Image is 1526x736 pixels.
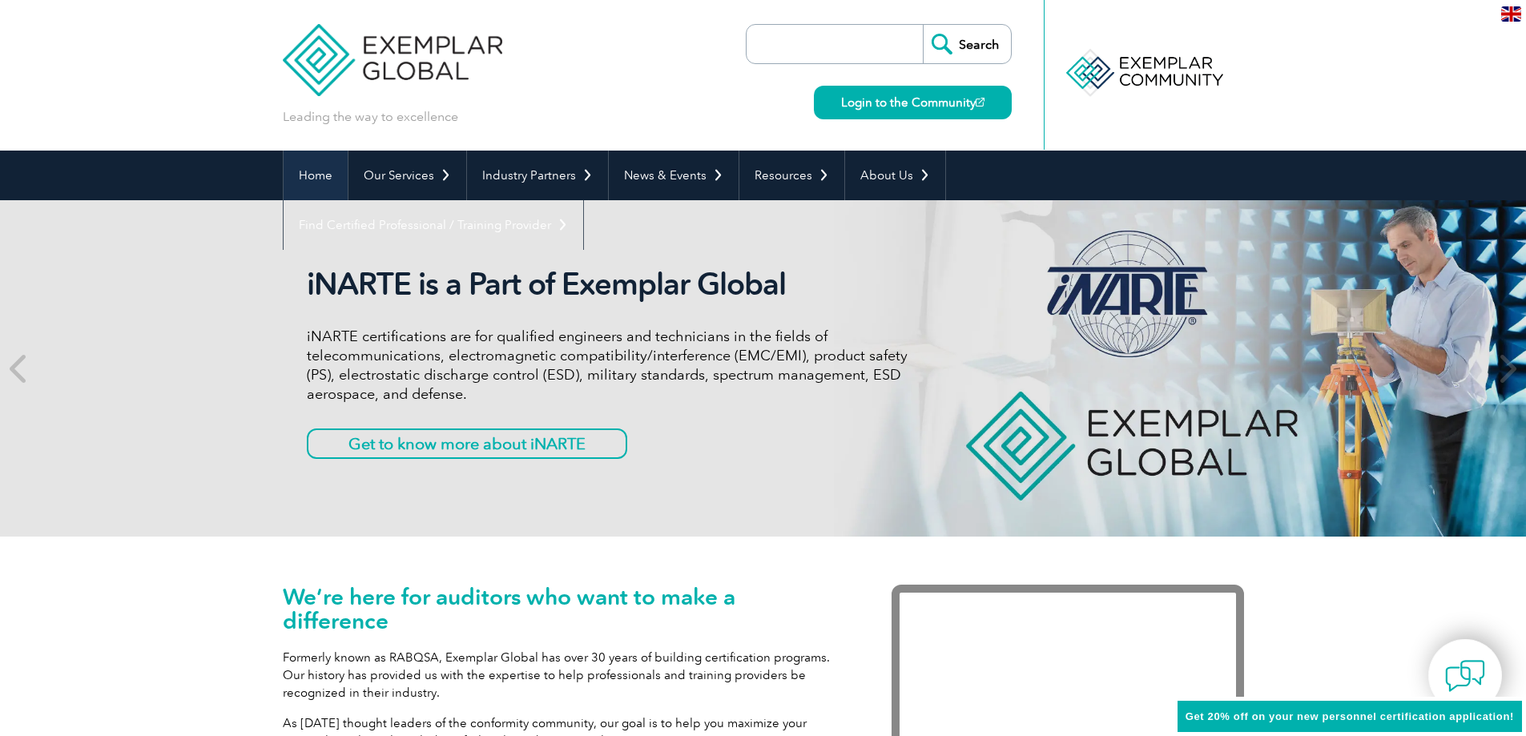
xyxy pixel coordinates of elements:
[307,266,908,303] h2: iNARTE is a Part of Exemplar Global
[283,585,844,633] h1: We’re here for auditors who want to make a difference
[1501,6,1521,22] img: en
[467,151,608,200] a: Industry Partners
[739,151,844,200] a: Resources
[1445,656,1485,696] img: contact-chat.png
[923,25,1011,63] input: Search
[284,151,348,200] a: Home
[283,649,844,702] p: Formerly known as RABQSA, Exemplar Global has over 30 years of building certification programs. O...
[284,200,583,250] a: Find Certified Professional / Training Provider
[307,327,908,404] p: iNARTE certifications are for qualified engineers and technicians in the fields of telecommunicat...
[814,86,1012,119] a: Login to the Community
[976,98,984,107] img: open_square.png
[609,151,739,200] a: News & Events
[1186,710,1514,722] span: Get 20% off on your new personnel certification application!
[283,108,458,126] p: Leading the way to excellence
[348,151,466,200] a: Our Services
[307,428,627,459] a: Get to know more about iNARTE
[845,151,945,200] a: About Us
